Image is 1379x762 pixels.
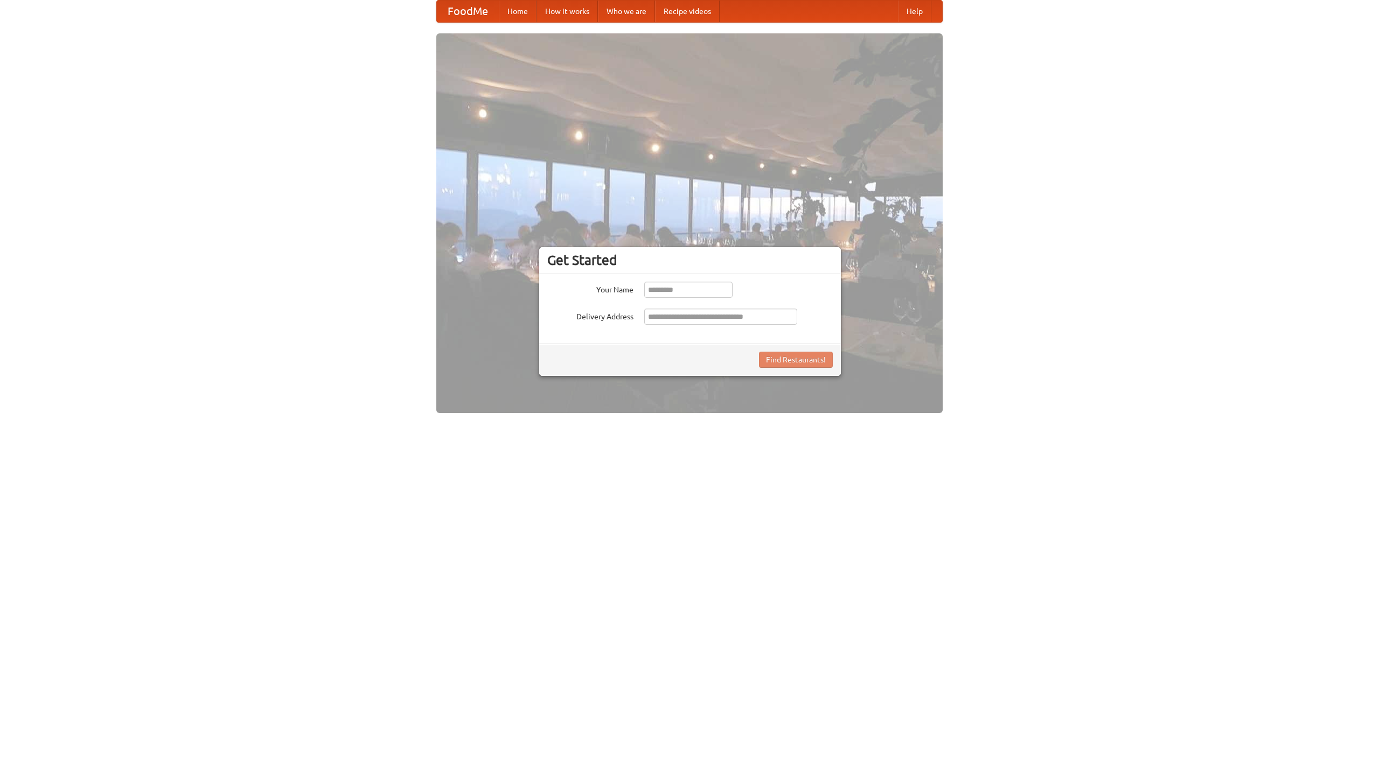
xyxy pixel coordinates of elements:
a: Home [499,1,537,22]
a: Help [898,1,931,22]
a: Recipe videos [655,1,720,22]
label: Delivery Address [547,309,633,322]
a: How it works [537,1,598,22]
a: FoodMe [437,1,499,22]
h3: Get Started [547,252,833,268]
button: Find Restaurants! [759,352,833,368]
label: Your Name [547,282,633,295]
a: Who we are [598,1,655,22]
